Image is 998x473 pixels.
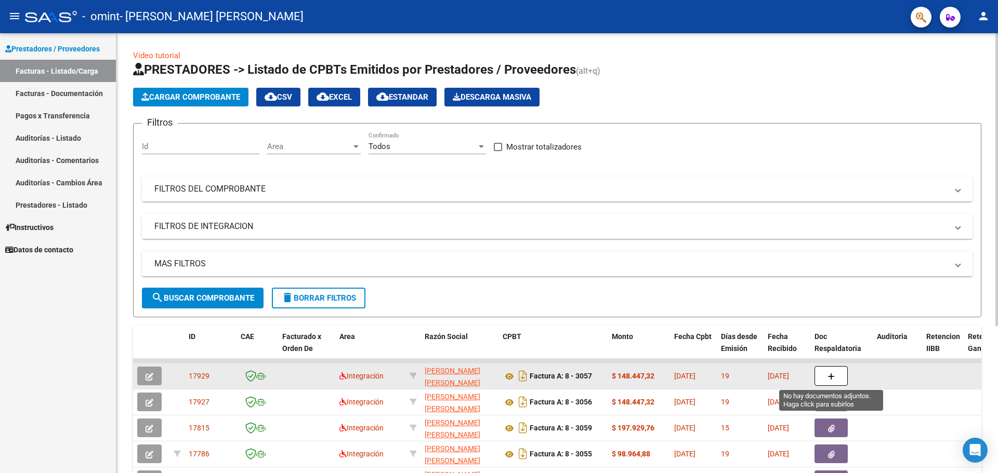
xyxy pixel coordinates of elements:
div: 20228092933 [425,391,494,413]
span: 19 [721,372,729,380]
span: 17815 [189,424,209,432]
span: Retencion IIBB [926,332,960,353]
span: ID [189,332,195,341]
span: Prestadores / Proveedores [5,43,100,55]
span: Todos [369,142,390,151]
div: 20228092933 [425,365,494,387]
strong: Factura A: 8 - 3059 [530,424,592,433]
span: [DATE] [674,450,695,458]
span: [PERSON_NAME] [PERSON_NAME] [425,418,480,439]
button: Cargar Comprobante [133,88,248,106]
span: [DATE] [768,372,789,380]
mat-expansion-panel-header: FILTROS DEL COMPROBANTE [142,177,973,201]
span: Auditoria [877,332,908,341]
span: [DATE] [674,372,695,380]
span: (alt+q) [576,66,600,76]
span: [DATE] [674,424,695,432]
span: 17929 [189,372,209,380]
span: Integración [339,450,384,458]
span: Facturado x Orden De [282,332,321,353]
button: CSV [256,88,300,106]
span: Instructivos [5,222,54,233]
span: Días desde Emisión [721,332,757,353]
span: Mostrar totalizadores [506,141,582,153]
button: Buscar Comprobante [142,288,264,308]
span: 17786 [189,450,209,458]
datatable-header-cell: Días desde Emisión [717,326,764,371]
div: Open Intercom Messenger [963,438,988,463]
datatable-header-cell: Doc Respaldatoria [810,326,873,371]
mat-icon: person [977,10,990,22]
span: PRESTADORES -> Listado de CPBTs Emitidos por Prestadores / Proveedores [133,62,576,77]
datatable-header-cell: Retencion IIBB [922,326,964,371]
strong: $ 148.447,32 [612,372,654,380]
strong: $ 148.447,32 [612,398,654,406]
mat-icon: delete [281,291,294,304]
mat-icon: cloud_download [265,90,277,103]
span: 15 [721,424,729,432]
datatable-header-cell: Fecha Cpbt [670,326,717,371]
i: Descargar documento [516,445,530,462]
span: [PERSON_NAME] [PERSON_NAME] [425,367,480,387]
span: Integración [339,398,384,406]
span: Integración [339,424,384,432]
app-download-masive: Descarga masiva de comprobantes (adjuntos) [444,88,540,106]
mat-icon: cloud_download [376,90,389,103]
mat-icon: cloud_download [317,90,329,103]
mat-panel-title: FILTROS DEL COMPROBANTE [154,183,948,195]
datatable-header-cell: Facturado x Orden De [278,326,335,371]
span: Area [267,142,351,151]
span: Monto [612,332,633,341]
datatable-header-cell: CPBT [498,326,608,371]
span: - [PERSON_NAME] [PERSON_NAME] [120,5,304,28]
span: Fecha Recibido [768,332,797,353]
datatable-header-cell: Razón Social [421,326,498,371]
h3: Filtros [142,115,178,130]
span: Cargar Comprobante [141,92,240,102]
span: Datos de contacto [5,244,73,255]
button: Estandar [368,88,437,106]
mat-expansion-panel-header: FILTROS DE INTEGRACION [142,214,973,239]
span: [DATE] [768,398,789,406]
span: 19 [721,450,729,458]
i: Descargar documento [516,420,530,436]
mat-panel-title: MAS FILTROS [154,258,948,269]
strong: Factura A: 8 - 3057 [530,372,592,381]
datatable-header-cell: Area [335,326,405,371]
span: Buscar Comprobante [151,293,254,303]
span: Integración [339,372,384,380]
a: Video tutorial [133,51,180,60]
span: - omint [82,5,120,28]
span: Descarga Masiva [453,92,531,102]
mat-panel-title: FILTROS DE INTEGRACION [154,221,948,232]
span: Estandar [376,92,428,102]
strong: Factura A: 8 - 3055 [530,450,592,458]
datatable-header-cell: Fecha Recibido [764,326,810,371]
span: [DATE] [768,450,789,458]
mat-icon: menu [8,10,21,22]
button: Borrar Filtros [272,288,365,308]
mat-expansion-panel-header: MAS FILTROS [142,251,973,276]
datatable-header-cell: Auditoria [873,326,922,371]
span: EXCEL [317,92,352,102]
span: 17927 [189,398,209,406]
i: Descargar documento [516,368,530,384]
span: [PERSON_NAME] [PERSON_NAME] [425,393,480,413]
datatable-header-cell: ID [185,326,237,371]
span: Razón Social [425,332,468,341]
datatable-header-cell: CAE [237,326,278,371]
span: Borrar Filtros [281,293,356,303]
strong: $ 98.964,88 [612,450,650,458]
span: [PERSON_NAME] [PERSON_NAME] [425,444,480,465]
datatable-header-cell: Monto [608,326,670,371]
div: 20228092933 [425,417,494,439]
span: Doc Respaldatoria [815,332,861,353]
strong: $ 197.929,76 [612,424,654,432]
i: Descargar documento [516,394,530,410]
span: [DATE] [768,424,789,432]
button: Descarga Masiva [444,88,540,106]
span: [DATE] [674,398,695,406]
span: Fecha Cpbt [674,332,712,341]
span: CPBT [503,332,521,341]
button: EXCEL [308,88,360,106]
